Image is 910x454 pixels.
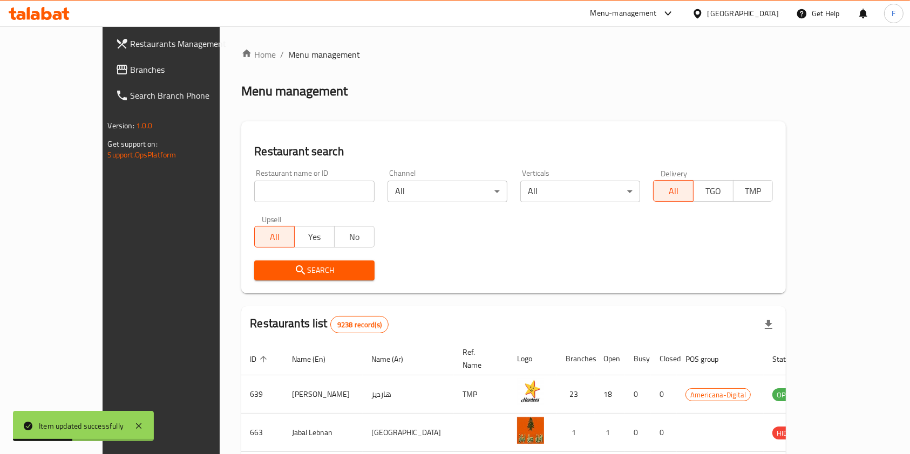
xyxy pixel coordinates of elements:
span: No [339,229,370,245]
span: Americana-Digital [686,389,750,401]
button: All [653,180,694,202]
span: 1.0.0 [136,119,153,133]
span: Status [772,353,807,366]
div: All [388,181,507,202]
span: OPEN [772,389,799,401]
button: Yes [294,226,335,247]
div: Total records count [330,316,389,333]
div: All [520,181,640,202]
label: Delivery [661,169,688,177]
span: Search [263,264,365,277]
span: F [892,8,895,19]
td: 0 [651,414,677,452]
th: Logo [508,342,557,375]
div: Export file [756,312,782,338]
span: All [658,183,689,199]
th: Closed [651,342,677,375]
td: Jabal Lebnan [283,414,363,452]
td: هارديز [363,375,454,414]
span: Version: [108,119,134,133]
input: Search for restaurant name or ID.. [254,181,374,202]
div: Item updated successfully [39,420,124,432]
th: Open [595,342,625,375]
th: Branches [557,342,595,375]
td: 23 [557,375,595,414]
button: Search [254,260,374,280]
li: / [280,48,284,61]
nav: breadcrumb [241,48,786,61]
button: TGO [693,180,734,202]
a: Home [241,48,276,61]
td: [PERSON_NAME] [283,375,363,414]
span: ID [250,353,270,366]
a: Branches [107,57,255,82]
span: Search Branch Phone [131,89,246,102]
span: TMP [738,183,769,199]
span: Name (Ar) [371,353,417,366]
td: [GEOGRAPHIC_DATA] [363,414,454,452]
td: 0 [625,414,651,452]
td: 0 [625,375,651,414]
span: POS group [685,353,732,366]
td: 0 [651,375,677,414]
a: Support.OpsPlatform [108,148,176,162]
img: Jabal Lebnan [517,417,544,444]
span: Yes [299,229,330,245]
button: All [254,226,295,247]
td: TMP [454,375,508,414]
span: Ref. Name [463,346,495,372]
span: Name (En) [292,353,339,366]
h2: Restaurants list [250,315,389,333]
img: Hardee's [517,379,544,405]
td: 1 [557,414,595,452]
span: Branches [131,63,246,76]
span: 9238 record(s) [331,320,388,330]
button: No [334,226,375,247]
th: Busy [625,342,651,375]
h2: Restaurant search [254,143,773,160]
a: Restaurants Management [107,31,255,57]
span: All [259,229,290,245]
span: TGO [698,183,729,199]
td: 1 [595,414,625,452]
div: Menu-management [590,7,657,20]
td: 18 [595,375,625,414]
div: [GEOGRAPHIC_DATA] [708,8,779,19]
span: HIDDEN [772,427,805,439]
a: Search Branch Phone [107,82,255,108]
label: Upsell [262,215,282,223]
span: Get support on: [108,137,158,151]
span: Restaurants Management [131,37,246,50]
td: 663 [241,414,283,452]
button: TMP [733,180,773,202]
h2: Menu management [241,82,348,100]
span: Menu management [288,48,360,61]
td: 639 [241,375,283,414]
